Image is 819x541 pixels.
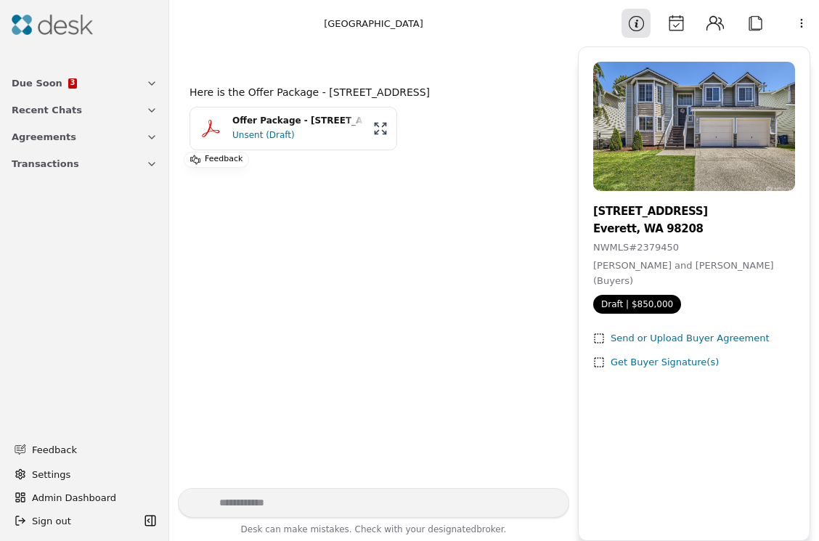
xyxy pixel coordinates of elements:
img: Property [593,62,795,191]
button: Send or Upload Buyer Agreement [593,331,770,346]
button: Due Soon3 [3,70,166,97]
span: [PERSON_NAME] and [PERSON_NAME] (Buyers) [593,260,774,286]
button: Admin Dashboard [9,486,160,509]
div: [GEOGRAPHIC_DATA] [324,16,423,31]
p: Feedback [205,152,243,167]
span: Recent Chats [12,102,82,118]
textarea: Write your prompt here [178,488,569,518]
button: Agreements [3,123,166,150]
div: NWMLS # 2379450 [593,240,795,256]
img: Desk [12,15,93,35]
div: Unsent (Draft) [232,128,364,142]
span: designated [428,524,476,534]
button: Sign out [9,509,140,532]
span: Agreements [12,129,76,145]
div: Desk can make mistakes. Check with your broker. [178,522,569,541]
div: Here is the Offer Package - [STREET_ADDRESS] [190,84,558,101]
span: Draft | $850,000 [593,295,681,314]
div: Get Buyer Signature(s) [611,355,719,370]
span: Sign out [32,513,71,529]
span: Due Soon [12,76,62,91]
div: Offer Package - [STREET_ADDRESS] [232,114,364,128]
button: Settings [9,463,160,486]
span: Admin Dashboard [32,490,155,505]
button: Offer Package - [STREET_ADDRESS]Unsent (Draft) [190,107,397,150]
button: Recent Chats [3,97,166,123]
span: 3 [70,79,75,86]
div: Send or Upload Buyer Agreement [611,331,770,346]
div: Everett, WA 98208 [593,220,795,237]
button: Feedback [6,436,158,463]
span: Transactions [12,156,79,171]
span: Settings [32,467,70,482]
div: [STREET_ADDRESS] [593,203,795,220]
button: Transactions [3,150,166,177]
span: Feedback [32,442,149,457]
